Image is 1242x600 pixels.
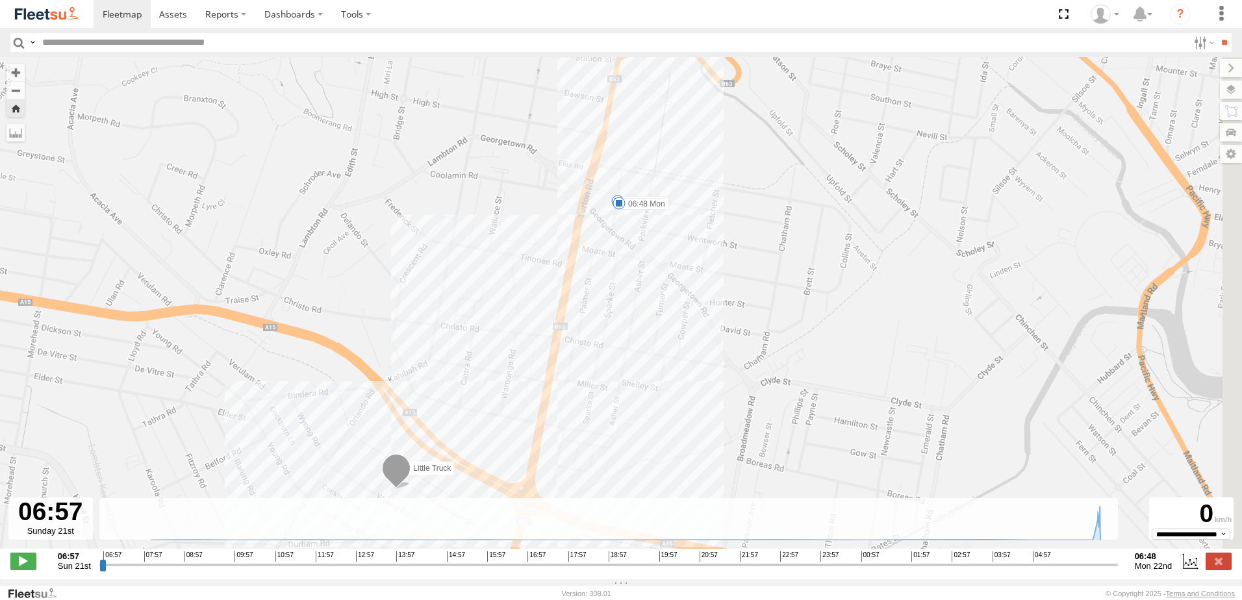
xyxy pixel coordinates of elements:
span: 16:57 [527,551,546,562]
div: 0 [1151,499,1232,529]
span: 04:57 [1033,551,1051,562]
label: Measure [6,123,25,142]
strong: 06:48 [1135,551,1172,561]
label: Map Settings [1220,145,1242,163]
span: 02:57 [952,551,970,562]
button: Zoom out [6,81,25,99]
label: Play/Stop [10,553,36,569]
span: 18:57 [609,551,627,562]
span: Little Truck [413,464,451,473]
span: 01:57 [911,551,930,562]
span: 07:57 [144,551,162,562]
img: fleetsu-logo-horizontal.svg [13,5,81,23]
div: Brodie Roesler [1086,5,1124,24]
span: 08:57 [184,551,203,562]
div: © Copyright 2025 - [1106,590,1235,597]
strong: 06:57 [58,551,91,561]
span: 06:57 [103,551,121,562]
button: Zoom Home [6,99,25,117]
span: Sun 21st Sep 2025 [58,561,91,571]
span: 03:57 [993,551,1011,562]
span: 21:57 [740,551,758,562]
span: 13:57 [396,551,414,562]
i: ? [1170,4,1191,25]
span: 14:57 [447,551,465,562]
span: 15:57 [487,551,505,562]
a: Visit our Website [7,587,67,600]
label: 06:37 Mon [618,196,668,208]
span: 22:57 [780,551,798,562]
button: Zoom in [6,64,25,81]
span: 17:57 [568,551,587,562]
label: Search Filter Options [1189,33,1217,52]
label: Close [1206,553,1232,569]
span: 11:57 [316,551,334,562]
div: Version: 308.01 [562,590,611,597]
a: Terms and Conditions [1166,590,1235,597]
span: 19:57 [659,551,678,562]
span: 20:57 [700,551,718,562]
span: 09:57 [234,551,253,562]
span: 12:57 [356,551,374,562]
span: 00:57 [861,551,880,562]
label: Search Query [27,33,38,52]
label: 06:48 Mon [619,198,669,210]
span: 10:57 [275,551,294,562]
span: 23:57 [820,551,839,562]
span: Mon 22nd Sep 2025 [1135,561,1172,571]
